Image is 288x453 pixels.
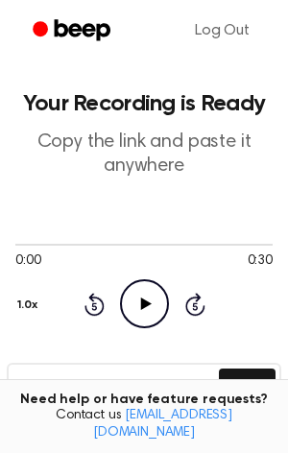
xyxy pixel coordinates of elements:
[19,12,128,50] a: Beep
[12,408,276,441] span: Contact us
[93,409,232,440] a: [EMAIL_ADDRESS][DOMAIN_NAME]
[219,369,276,404] button: Copy
[15,289,44,322] button: 1.0x
[15,131,273,179] p: Copy the link and paste it anywhere
[15,92,273,115] h1: Your Recording is Ready
[15,251,40,272] span: 0:00
[248,251,273,272] span: 0:30
[176,8,269,54] a: Log Out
